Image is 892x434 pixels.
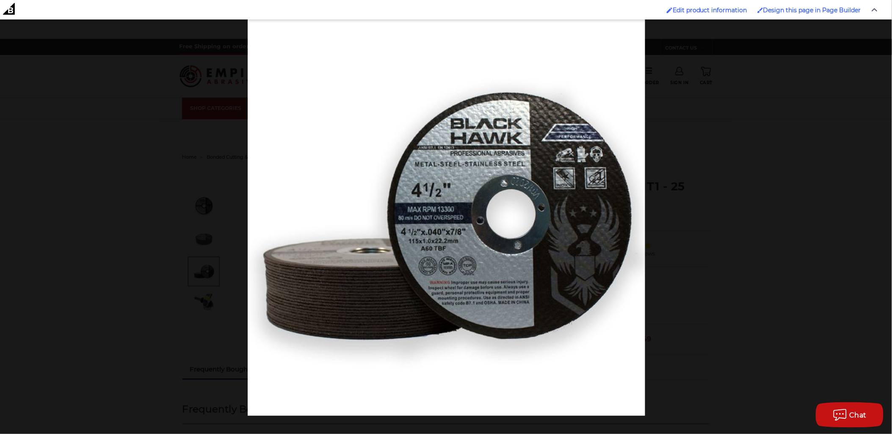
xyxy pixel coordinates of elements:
[248,19,645,416] img: 4.5_inch_cut_off_wheels_pack__13628.1702321727.jpg
[757,7,763,13] img: Enabled brush for page builder edit.
[673,6,747,14] span: Edit product information
[763,6,861,14] span: Design this page in Page Builder
[667,7,673,13] img: Enabled brush for product edit
[850,411,867,419] span: Chat
[816,402,884,428] button: Chat
[872,8,878,12] img: Close Admin Bar
[663,2,751,18] a: Enabled brush for product edit Edit product information
[753,2,865,18] a: Enabled brush for page builder edit. Design this page in Page Builder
